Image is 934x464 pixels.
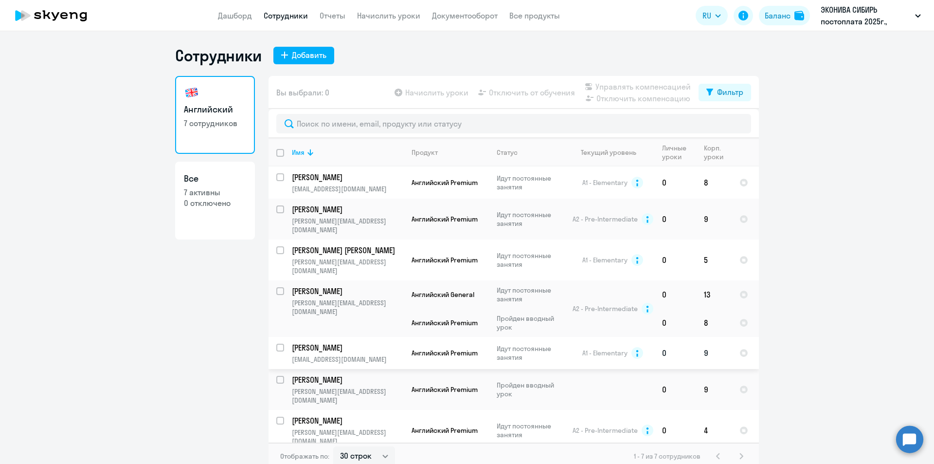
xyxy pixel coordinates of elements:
[662,144,696,161] div: Личные уроки
[654,369,696,410] td: 0
[497,422,563,439] p: Идут постоянные занятия
[696,167,732,199] td: 8
[292,415,402,426] p: [PERSON_NAME]
[412,178,478,187] span: Английский Premium
[654,410,696,451] td: 0
[292,286,402,297] p: [PERSON_NAME]
[292,172,403,183] a: [PERSON_NAME]
[654,337,696,369] td: 0
[412,215,478,223] span: Английский Premium
[573,304,638,313] span: A2 - Pre-Intermediate
[175,76,255,154] a: Английский7 сотрудников
[184,85,199,100] img: english
[412,290,474,299] span: Английский General
[696,280,732,309] td: 13
[497,174,563,191] p: Идут постоянные занятия
[292,172,402,183] p: [PERSON_NAME]
[273,47,334,64] button: Добавить
[292,245,402,256] p: [PERSON_NAME] [PERSON_NAME]
[497,148,518,157] div: Статус
[218,11,252,20] a: Дашборд
[696,337,732,369] td: 9
[184,103,246,116] h3: Английский
[654,309,696,337] td: 0
[794,11,804,20] img: balance
[412,318,478,327] span: Английский Premium
[292,374,403,385] a: [PERSON_NAME]
[184,118,246,129] p: 7 сотрудников
[581,148,636,157] div: Текущий уровень
[264,11,308,20] a: Сотрудники
[184,172,246,185] h3: Все
[816,4,926,27] button: ЭКОНИВА СИБИРЬ постоплата 2025г., ЭКОНИВАСИБИРЬ, ООО
[497,210,563,228] p: Идут постоянные занятия
[497,286,563,303] p: Идут постоянные занятия
[582,178,628,187] span: A1 - Elementary
[696,410,732,451] td: 4
[292,387,403,405] p: [PERSON_NAME][EMAIL_ADDRESS][DOMAIN_NAME]
[573,215,638,223] span: A2 - Pre-Intermediate
[582,349,628,357] span: A1 - Elementary
[699,84,751,101] button: Фильтр
[292,204,402,215] p: [PERSON_NAME]
[412,148,438,157] div: Продукт
[280,452,329,461] span: Отображать по:
[497,344,563,362] p: Идут постоянные занятия
[292,217,403,234] p: [PERSON_NAME][EMAIL_ADDRESS][DOMAIN_NAME]
[357,11,420,20] a: Начислить уроки
[582,256,628,264] span: A1 - Elementary
[320,11,345,20] a: Отчеты
[184,187,246,198] p: 7 активны
[292,298,403,316] p: [PERSON_NAME][EMAIL_ADDRESS][DOMAIN_NAME]
[497,251,563,269] p: Идут постоянные занятия
[175,162,255,240] a: Все7 активны0 отключено
[292,428,403,445] p: [PERSON_NAME][EMAIL_ADDRESS][DOMAIN_NAME]
[634,452,700,461] span: 1 - 7 из 7 сотрудников
[292,355,403,364] p: [EMAIL_ADDRESS][DOMAIN_NAME]
[654,167,696,199] td: 0
[412,426,478,435] span: Английский Premium
[702,10,711,21] span: RU
[412,385,478,394] span: Английский Premium
[432,11,498,20] a: Документооборот
[292,415,403,426] a: [PERSON_NAME]
[654,240,696,280] td: 0
[292,148,305,157] div: Имя
[497,314,563,332] p: Пройден вводный урок
[292,49,326,61] div: Добавить
[573,426,638,435] span: A2 - Pre-Intermediate
[759,6,810,25] button: Балансbalance
[175,46,262,65] h1: Сотрудники
[292,185,403,193] p: [EMAIL_ADDRESS][DOMAIN_NAME]
[717,86,743,98] div: Фильтр
[497,381,563,398] p: Пройден вводный урок
[276,87,329,98] span: Вы выбрали: 0
[509,11,560,20] a: Все продукты
[654,199,696,240] td: 0
[292,286,403,297] a: [PERSON_NAME]
[696,240,732,280] td: 5
[292,148,403,157] div: Имя
[572,148,654,157] div: Текущий уровень
[292,258,403,275] p: [PERSON_NAME][EMAIL_ADDRESS][DOMAIN_NAME]
[696,309,732,337] td: 8
[184,198,246,208] p: 0 отключено
[292,374,402,385] p: [PERSON_NAME]
[765,10,790,21] div: Баланс
[412,256,478,264] span: Английский Premium
[704,144,731,161] div: Корп. уроки
[696,6,728,25] button: RU
[412,349,478,357] span: Английский Premium
[292,245,403,256] a: [PERSON_NAME] [PERSON_NAME]
[292,342,402,353] p: [PERSON_NAME]
[696,369,732,410] td: 9
[654,280,696,309] td: 0
[821,4,911,27] p: ЭКОНИВА СИБИРЬ постоплата 2025г., ЭКОНИВАСИБИРЬ, ООО
[292,204,403,215] a: [PERSON_NAME]
[292,342,403,353] a: [PERSON_NAME]
[276,114,751,133] input: Поиск по имени, email, продукту или статусу
[696,199,732,240] td: 9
